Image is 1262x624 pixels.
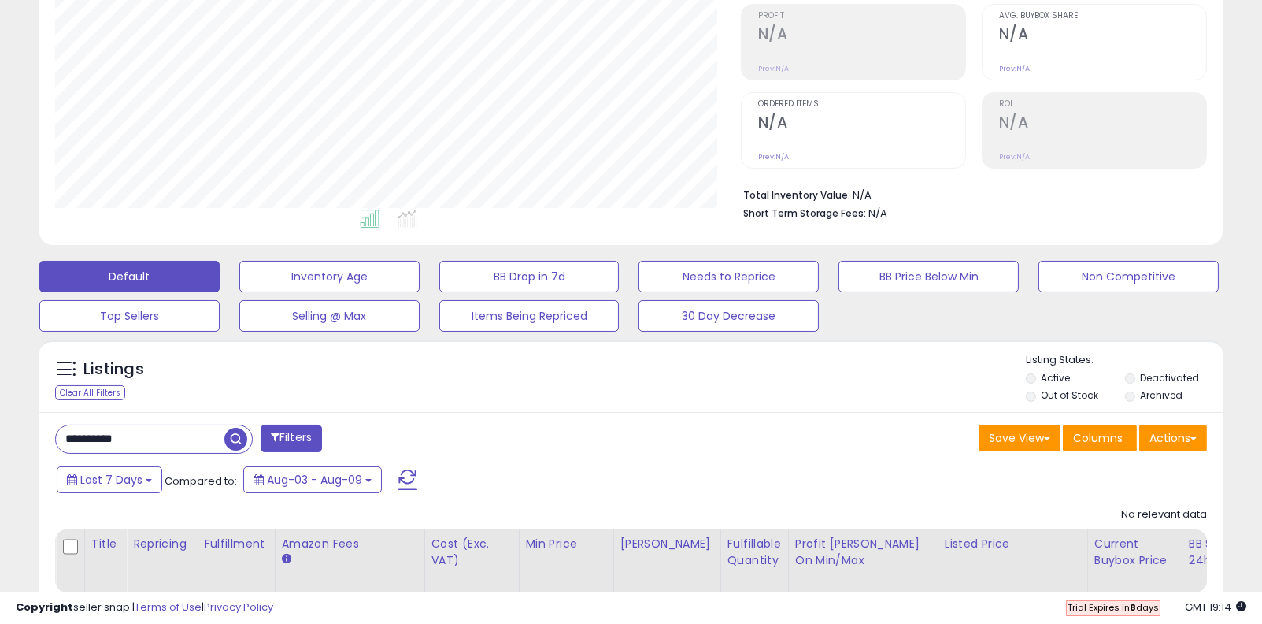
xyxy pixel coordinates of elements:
b: Total Inventory Value: [743,188,850,202]
div: Min Price [526,536,607,552]
a: Privacy Policy [204,600,273,615]
div: seller snap | | [16,600,273,615]
div: Repricing [133,536,191,552]
b: 8 [1130,601,1136,614]
button: Selling @ Max [239,300,420,332]
span: Compared to: [165,474,237,488]
span: Trial Expires in days [1068,601,1159,614]
span: Columns [1073,430,1123,446]
button: Top Sellers [39,300,220,332]
h2: N/A [758,113,965,135]
small: Amazon Fees. [282,552,291,566]
h5: Listings [83,358,144,381]
div: BB Share 24h. [1189,536,1246,569]
button: Non Competitive [1038,261,1219,292]
div: Profit [PERSON_NAME] on Min/Max [795,536,931,569]
th: The percentage added to the cost of goods (COGS) that forms the calculator for Min & Max prices. [788,529,938,592]
button: Inventory Age [239,261,420,292]
div: Amazon Fees [282,536,418,552]
button: Aug-03 - Aug-09 [243,466,382,493]
small: Prev: N/A [758,64,789,73]
div: Current Buybox Price [1094,536,1175,569]
p: Listing States: [1026,353,1223,368]
span: 2025-08-17 19:14 GMT [1185,600,1246,615]
small: Prev: N/A [758,152,789,162]
label: Active [1041,371,1070,384]
button: BB Drop in 7d [439,261,620,292]
button: Needs to Reprice [638,261,819,292]
div: [PERSON_NAME] [620,536,714,552]
button: Save View [979,425,1060,451]
button: Actions [1139,425,1207,451]
a: Terms of Use [135,600,202,615]
small: Prev: N/A [999,64,1030,73]
strong: Copyright [16,600,73,615]
li: N/A [743,184,1195,203]
button: Columns [1063,425,1137,451]
button: Filters [261,425,322,452]
span: Avg. Buybox Share [999,12,1206,20]
span: Last 7 Days [80,472,142,488]
span: Aug-03 - Aug-09 [267,472,362,488]
label: Archived [1140,388,1182,402]
div: Fulfillable Quantity [727,536,782,569]
button: BB Price Below Min [838,261,1019,292]
h2: N/A [758,25,965,46]
div: Fulfillment [204,536,268,552]
small: Prev: N/A [999,152,1030,162]
div: No relevant data [1121,507,1207,522]
h2: N/A [999,25,1206,46]
span: Ordered Items [758,100,965,109]
div: Clear All Filters [55,385,125,400]
button: Default [39,261,220,292]
div: Listed Price [945,536,1081,552]
button: Items Being Repriced [439,300,620,332]
span: N/A [868,206,887,221]
div: Title [91,536,120,552]
b: Short Term Storage Fees: [743,206,866,220]
h2: N/A [999,113,1206,135]
button: 30 Day Decrease [638,300,819,332]
div: Cost (Exc. VAT) [431,536,513,569]
label: Out of Stock [1041,388,1098,402]
label: Deactivated [1140,371,1199,384]
span: Profit [758,12,965,20]
button: Last 7 Days [57,466,162,493]
span: ROI [999,100,1206,109]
